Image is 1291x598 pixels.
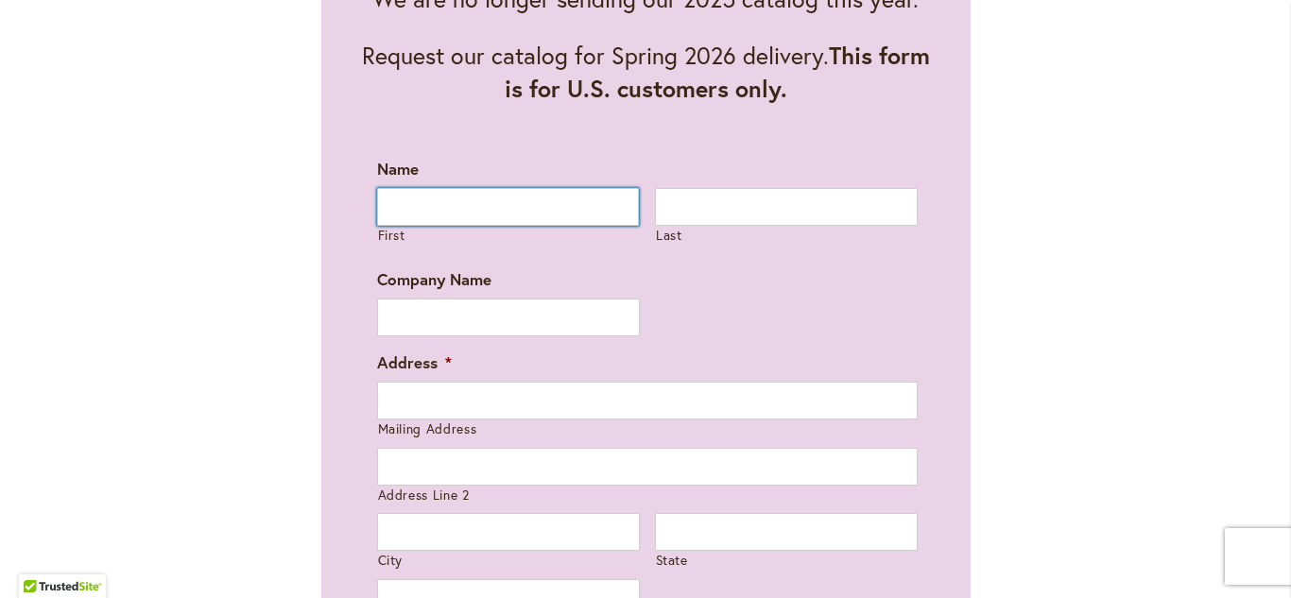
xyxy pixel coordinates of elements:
[377,159,419,179] label: Name
[505,40,930,104] strong: This form is for U.S. customers only.
[656,227,918,245] label: Last
[377,352,452,373] label: Address
[378,487,918,504] label: Address Line 2
[378,227,640,245] label: First
[359,39,933,106] p: Request our catalog for Spring 2026 delivery.
[378,420,918,438] label: Mailing Address
[377,269,491,290] label: Company Name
